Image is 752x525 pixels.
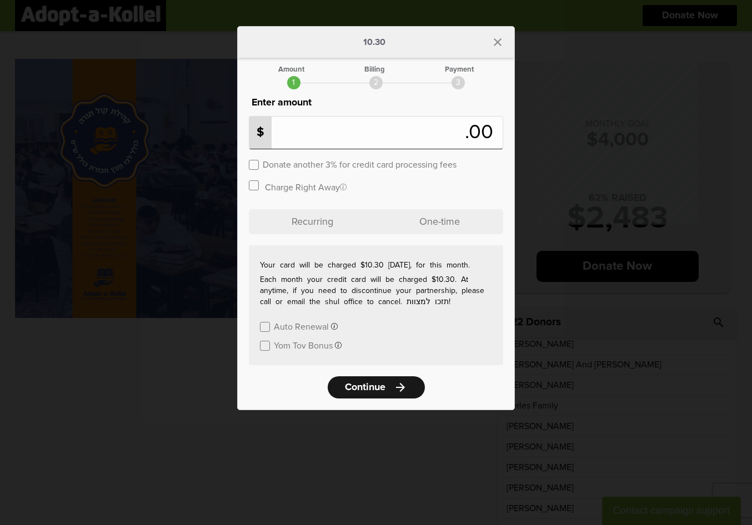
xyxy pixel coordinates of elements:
a: Continuearrow_forward [328,376,425,398]
label: Auto Renewal [274,321,329,331]
div: Billing [364,66,385,73]
div: 3 [452,76,465,89]
div: Payment [445,66,474,73]
span: Continue [345,382,385,392]
i: arrow_forward [394,381,407,394]
p: One-time [376,209,503,234]
div: Amount [278,66,304,73]
i: close [491,36,504,49]
label: Yom Tov Bonus [274,340,333,350]
div: 1 [287,76,300,89]
label: Charge Right Away [265,181,347,192]
label: Donate another 3% for credit card processing fees [263,159,457,169]
p: Enter amount [249,95,503,110]
p: Each month your credit card will be charged $10.30. At anytime, if you need to discontinue your p... [260,274,492,307]
p: Recurring [249,209,376,234]
button: Auto Renewal [274,321,338,331]
p: Your card will be charged $10.30 [DATE], for this month. [260,260,492,271]
span: .00 [465,123,499,143]
p: $ [249,117,272,149]
p: 10.30 [363,38,385,47]
button: Yom Tov Bonus [274,340,342,350]
div: 2 [369,76,383,89]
